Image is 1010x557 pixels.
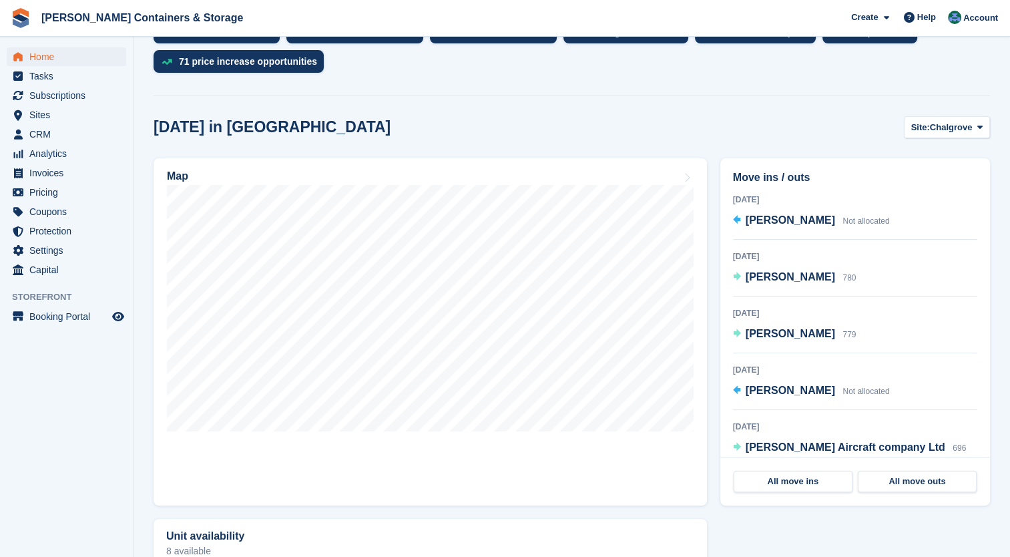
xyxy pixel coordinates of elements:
[29,47,109,66] span: Home
[154,118,391,136] h2: [DATE] in [GEOGRAPHIC_DATA]
[166,546,694,556] p: 8 available
[733,212,890,230] a: [PERSON_NAME] Not allocated
[953,443,966,453] span: 696
[733,383,890,400] a: [PERSON_NAME] Not allocated
[29,144,109,163] span: Analytics
[7,144,126,163] a: menu
[911,121,930,134] span: Site:
[746,328,835,339] span: [PERSON_NAME]
[930,121,973,134] span: Chalgrove
[746,214,835,226] span: [PERSON_NAME]
[733,307,977,319] div: [DATE]
[7,183,126,202] a: menu
[179,56,317,67] div: 71 price increase opportunities
[734,471,852,492] a: All move ins
[7,125,126,144] a: menu
[851,11,878,24] span: Create
[917,11,936,24] span: Help
[733,421,977,433] div: [DATE]
[746,385,835,396] span: [PERSON_NAME]
[29,202,109,221] span: Coupons
[746,441,945,453] span: [PERSON_NAME] Aircraft company Ltd
[29,164,109,182] span: Invoices
[7,307,126,326] a: menu
[7,67,126,85] a: menu
[733,364,977,376] div: [DATE]
[733,250,977,262] div: [DATE]
[842,216,889,226] span: Not allocated
[166,530,244,542] h2: Unit availability
[7,106,126,124] a: menu
[11,8,31,28] img: stora-icon-8386f47178a22dfd0bd8f6a31ec36ba5ce8667c1dd55bd0f319d3a0aa187defe.svg
[29,260,109,279] span: Capital
[733,439,966,457] a: [PERSON_NAME] Aircraft company Ltd 696
[7,86,126,105] a: menu
[7,47,126,66] a: menu
[36,7,248,29] a: [PERSON_NAME] Containers & Storage
[733,269,856,287] a: [PERSON_NAME] 780
[29,67,109,85] span: Tasks
[733,170,977,186] h2: Move ins / outs
[29,183,109,202] span: Pricing
[842,387,889,396] span: Not allocated
[746,271,835,283] span: [PERSON_NAME]
[948,11,961,24] img: Ricky Sanmarco
[858,471,977,492] a: All move outs
[154,50,330,79] a: 71 price increase opportunities
[12,291,133,304] span: Storefront
[7,260,126,279] a: menu
[29,222,109,240] span: Protection
[7,202,126,221] a: menu
[29,86,109,105] span: Subscriptions
[110,309,126,325] a: Preview store
[29,106,109,124] span: Sites
[7,164,126,182] a: menu
[963,11,998,25] span: Account
[29,307,109,326] span: Booking Portal
[904,116,991,138] button: Site: Chalgrove
[167,170,188,182] h2: Map
[29,241,109,260] span: Settings
[842,330,856,339] span: 779
[7,222,126,240] a: menu
[154,158,707,506] a: Map
[733,194,977,206] div: [DATE]
[29,125,109,144] span: CRM
[7,241,126,260] a: menu
[162,59,172,65] img: price_increase_opportunities-93ffe204e8149a01c8c9dc8f82e8f89637d9d84a8eef4429ea346261dce0b2c0.svg
[733,326,856,343] a: [PERSON_NAME] 779
[842,273,856,283] span: 780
